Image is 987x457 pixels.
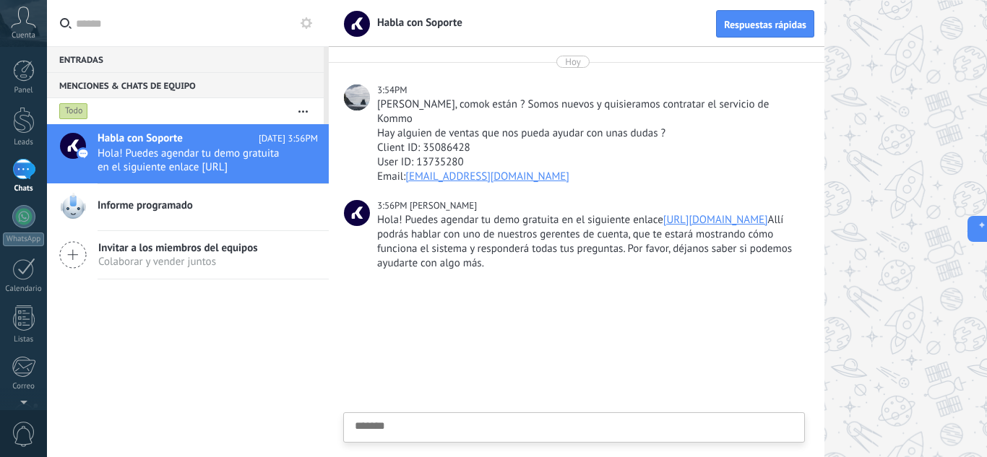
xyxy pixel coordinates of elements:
[47,72,324,98] div: Menciones & Chats de equipo
[377,83,410,97] div: 3:54PM
[377,170,802,184] div: Email:
[47,46,324,72] div: Entradas
[259,131,318,146] span: [DATE] 3:56PM
[59,103,88,120] div: Todo
[3,382,45,391] div: Correo
[368,16,462,30] span: Habla con Soporte
[377,141,802,155] div: Client ID: 35086428
[377,213,802,271] div: Hola! Puedes agendar tu demo gratuita en el siguiente enlace Allí podrás hablar con uno de nuestr...
[377,126,802,141] div: Hay alguien de ventas que nos pueda ayudar con unas dudas ?
[344,200,370,226] span: Ezequiel D.
[47,184,329,230] a: Informe programado
[377,155,802,170] div: User ID: 13735280
[3,184,45,193] div: Chats
[98,199,193,213] span: Informe programado
[3,232,44,246] div: WhatsApp
[98,147,290,174] span: Hola! Puedes agendar tu demo gratuita en el siguiente enlace [URL][DOMAIN_NAME] Allí podrás habla...
[288,98,319,124] button: Más
[98,241,258,255] span: Invitar a los miembros del equipos
[377,199,410,213] div: 3:56PM
[724,19,806,30] span: Respuestas rápidas
[663,213,768,227] a: [URL][DOMAIN_NAME]
[3,335,45,344] div: Listas
[12,31,35,40] span: Cuenta
[98,131,183,146] span: Habla con Soporte
[47,124,329,183] a: Habla con Soporte [DATE] 3:56PM Hola! Puedes agendar tu demo gratuita en el siguiente enlace [URL...
[565,56,581,68] div: Hoy
[3,284,45,294] div: Calendario
[3,138,45,147] div: Leads
[377,97,802,126] div: [PERSON_NAME], comok están ? Somos nuevos y quisieramos contratar el servicio de Kommo
[98,255,258,269] span: Colaborar y vender juntos
[3,86,45,95] div: Panel
[405,170,569,183] a: [EMAIL_ADDRESS][DOMAIN_NAME]
[410,199,477,212] span: Ezequiel D.
[716,10,814,38] button: Respuestas rápidas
